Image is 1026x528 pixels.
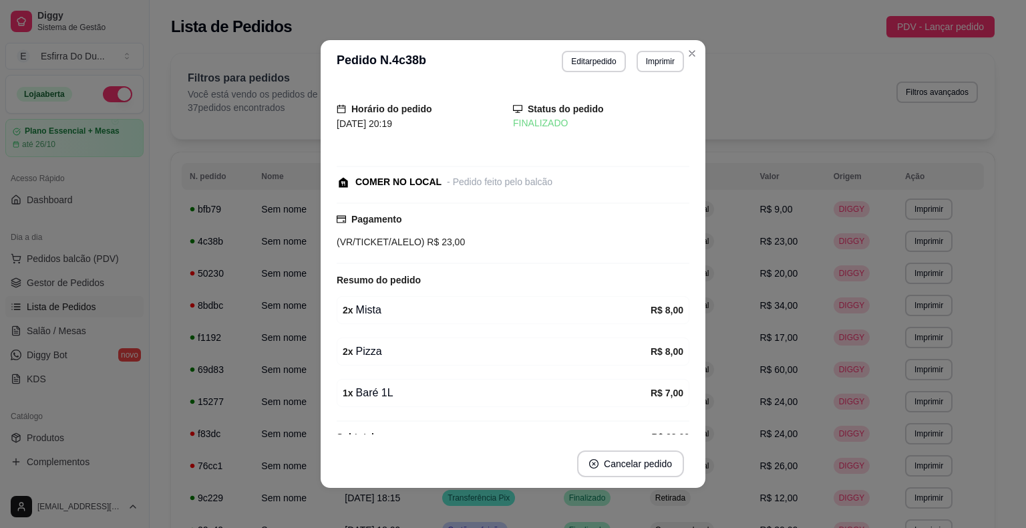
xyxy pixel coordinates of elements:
span: (VR/TICKET/ALELO) [337,237,424,247]
div: Pizza [343,344,651,360]
strong: Pagamento [351,214,401,225]
div: COMER NO LOCAL [355,175,442,189]
div: Baré 1L [343,385,651,401]
button: Close [681,43,703,64]
strong: Resumo do pedido [337,275,421,285]
span: desktop [513,104,522,114]
strong: 1 x [343,388,353,398]
button: Editarpedido [562,51,625,72]
span: calendar [337,104,346,114]
strong: 2 x [343,346,353,357]
div: Mista [343,302,651,318]
strong: Status do pedido [528,104,604,114]
strong: Subtotal [337,432,374,442]
strong: R$ 8,00 [651,346,683,357]
strong: R$ 8,00 [651,305,683,315]
span: R$ 23,00 [424,237,465,247]
strong: Horário do pedido [351,104,432,114]
button: close-circleCancelar pedido [577,450,684,477]
button: Imprimir [637,51,684,72]
div: - Pedido feito pelo balcão [447,175,552,189]
strong: 2 x [343,305,353,315]
strong: R$ 7,00 [651,388,683,398]
span: [DATE] 20:19 [337,118,392,129]
span: R$ 23,00 [651,430,689,444]
h3: Pedido N. 4c38b [337,51,426,72]
div: FINALIZADO [513,116,689,130]
span: close-circle [589,459,598,469]
span: credit-card [337,215,346,224]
